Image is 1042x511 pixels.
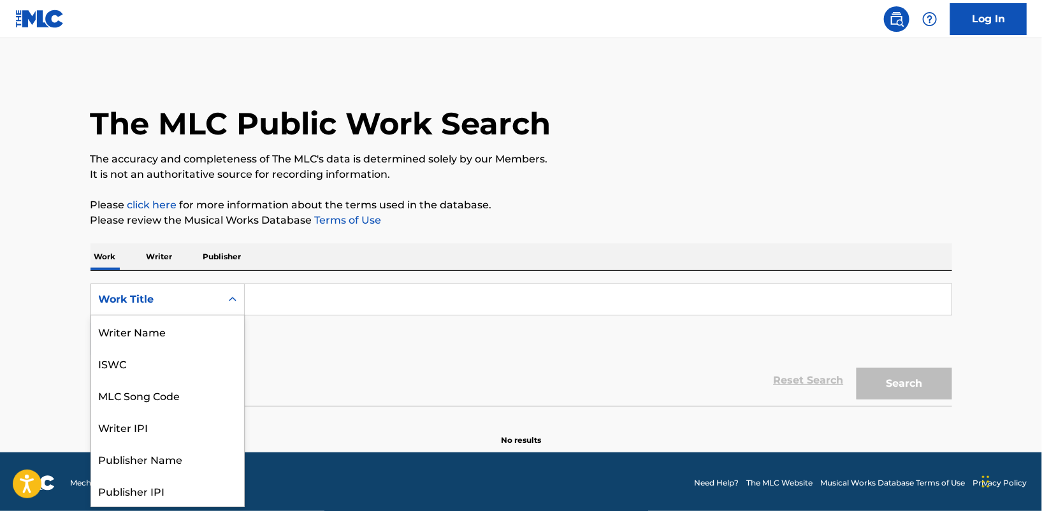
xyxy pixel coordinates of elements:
[90,243,120,270] p: Work
[922,11,937,27] img: help
[884,6,909,32] a: Public Search
[889,11,904,27] img: search
[746,477,813,489] a: The MLC Website
[15,10,64,28] img: MLC Logo
[91,379,244,411] div: MLC Song Code
[91,347,244,379] div: ISWC
[917,6,943,32] div: Help
[70,477,218,489] span: Mechanical Licensing Collective © 2025
[90,104,551,143] h1: The MLC Public Work Search
[199,243,245,270] p: Publisher
[90,284,952,406] form: Search Form
[501,419,541,446] p: No results
[90,198,952,213] p: Please for more information about the terms used in the database.
[973,477,1027,489] a: Privacy Policy
[91,443,244,475] div: Publisher Name
[90,167,952,182] p: It is not an authoritative source for recording information.
[127,199,177,211] a: click here
[90,213,952,228] p: Please review the Musical Works Database
[99,292,213,307] div: Work Title
[91,411,244,443] div: Writer IPI
[91,475,244,507] div: Publisher IPI
[143,243,177,270] p: Writer
[694,477,739,489] a: Need Help?
[90,152,952,167] p: The accuracy and completeness of The MLC's data is determined solely by our Members.
[950,3,1027,35] a: Log In
[978,450,1042,511] iframe: Chat Widget
[820,477,965,489] a: Musical Works Database Terms of Use
[982,463,990,501] div: Drag
[91,315,244,347] div: Writer Name
[312,214,382,226] a: Terms of Use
